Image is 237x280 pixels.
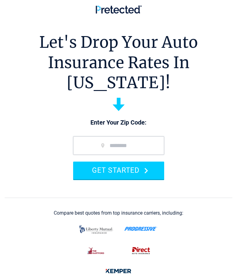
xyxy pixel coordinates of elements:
img: thehartford [84,244,108,257]
img: Pretected Logo [96,5,142,14]
p: Enter Your Zip Code: [67,118,170,127]
img: kemper [102,265,135,278]
img: direct [129,244,153,257]
img: liberty [77,222,115,237]
input: zip code [73,136,164,155]
h1: Let's Drop Your Auto Insurance Rates In [US_STATE]! [5,32,232,93]
img: progressive [124,227,157,231]
button: GET STARTED [73,162,164,179]
div: Compare best quotes from top insurance carriers, including: [54,210,183,216]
